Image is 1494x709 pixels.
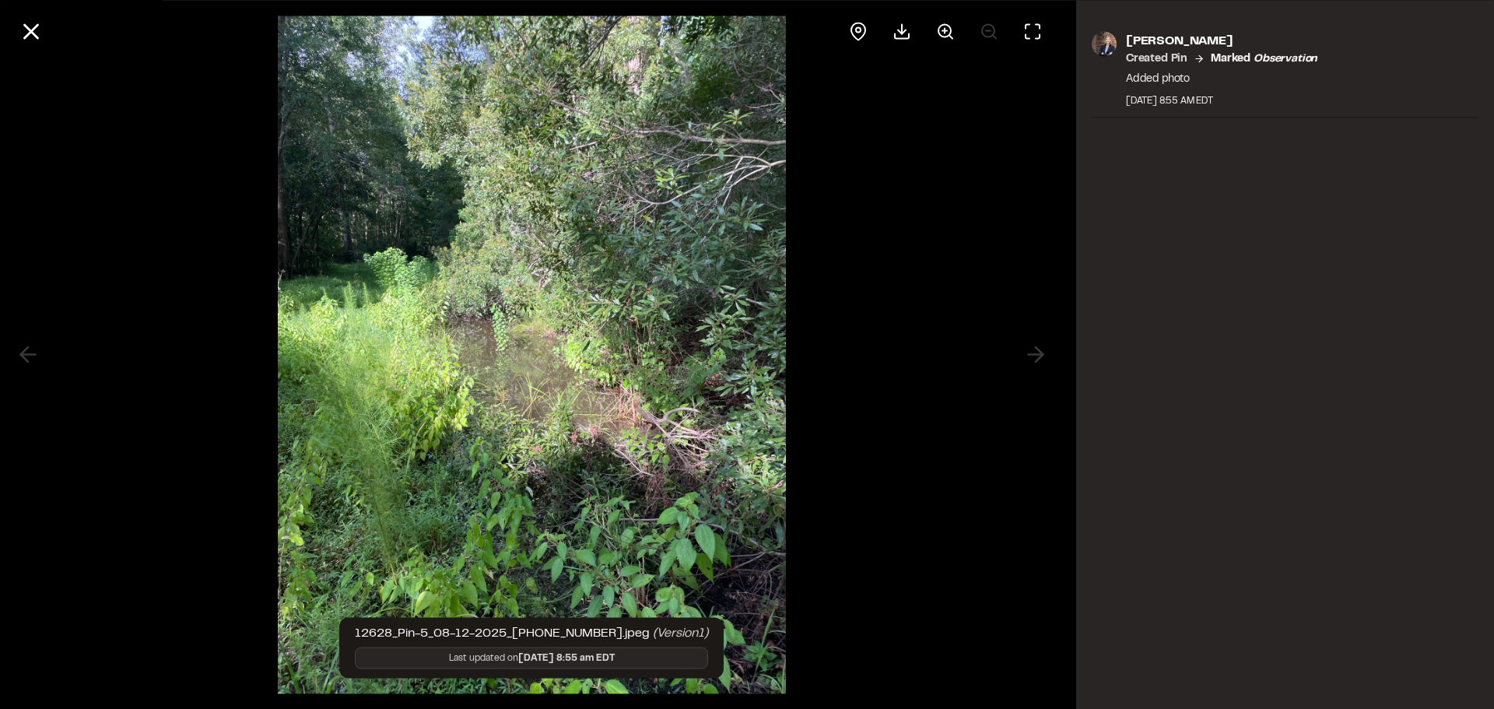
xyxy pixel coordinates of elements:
[12,12,50,50] button: Close modal
[1126,50,1187,67] p: Created Pin
[927,12,964,50] button: Zoom in
[1211,50,1317,67] p: Marked
[1126,93,1317,107] div: [DATE] 8:55 AM EDT
[1126,70,1317,87] p: Added photo
[1254,54,1317,63] em: observation
[1014,12,1051,50] button: Toggle Fullscreen
[1092,31,1117,56] img: photo
[1126,31,1317,50] p: [PERSON_NAME]
[840,12,877,50] div: View pin on map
